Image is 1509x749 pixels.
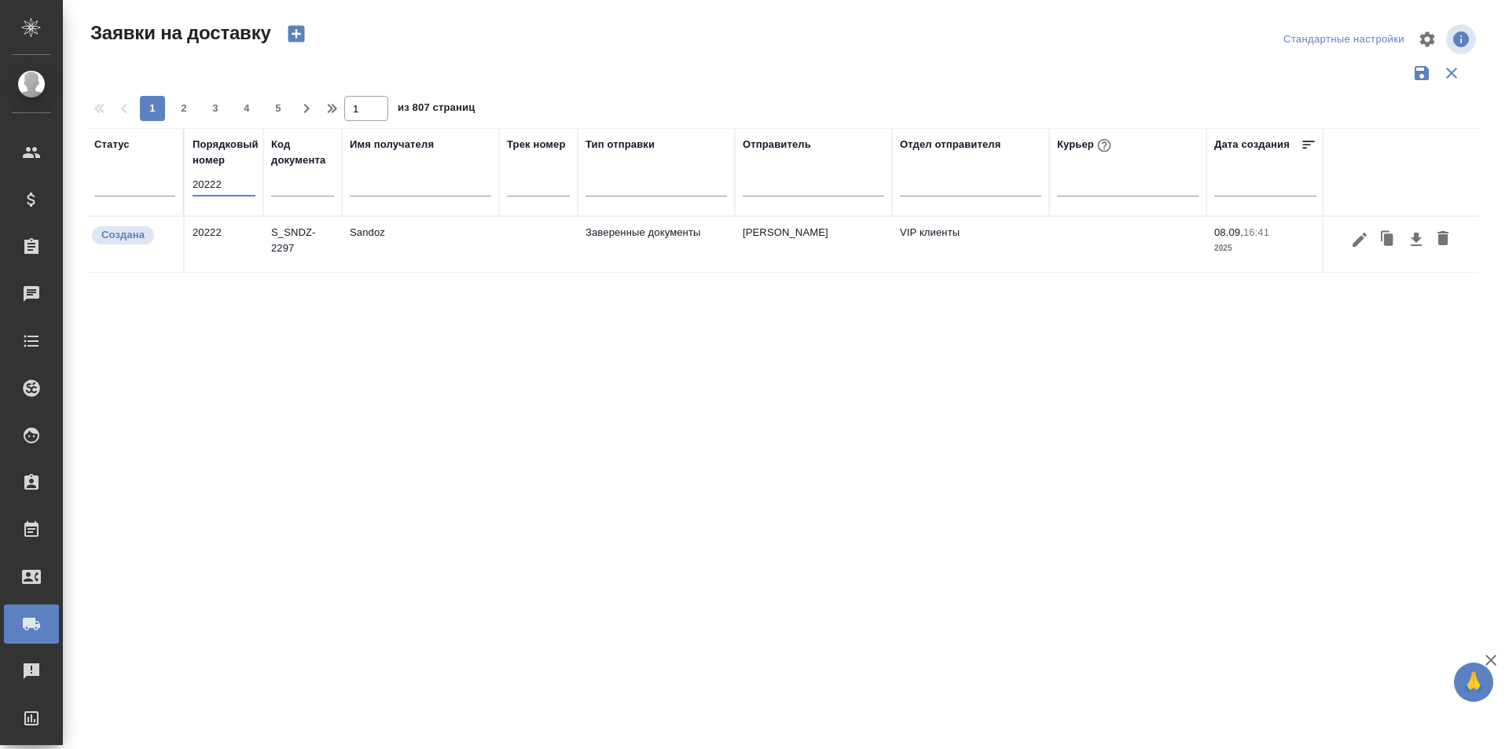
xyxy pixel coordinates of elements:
[94,137,130,152] div: Статус
[900,137,1000,152] div: Отдел отправителя
[1373,225,1403,255] button: Клонировать
[1094,135,1114,156] button: При выборе курьера статус заявки автоматически поменяется на «Принята»
[185,217,263,272] td: 20222
[203,101,228,116] span: 3
[86,20,271,46] span: Заявки на доставку
[266,101,291,116] span: 5
[1280,28,1408,52] div: split button
[578,217,735,272] td: Заверенные документы
[1408,20,1446,58] span: Настроить таблицу
[735,217,892,272] td: [PERSON_NAME]
[171,96,196,121] button: 2
[1430,225,1456,255] button: Удалить
[101,227,145,243] p: Создана
[1407,58,1437,88] button: Сохранить фильтры
[277,20,315,47] button: Создать
[350,137,434,152] div: Имя получателя
[266,96,291,121] button: 5
[1214,226,1243,238] p: 08.09,
[1437,58,1467,88] button: Сбросить фильтры
[342,217,499,272] td: Sandoz
[90,225,175,246] div: Новая заявка, еще не передана в работу
[263,217,342,272] td: S_SNDZ-2297
[892,217,1049,272] td: VIP клиенты
[271,137,334,168] div: Код документа
[171,101,196,116] span: 2
[1446,24,1479,54] span: Посмотреть информацию
[1460,666,1487,699] span: 🙏
[1243,226,1269,238] p: 16:41
[743,137,811,152] div: Отправитель
[1214,137,1290,152] div: Дата создания
[1403,225,1430,255] button: Скачать
[1214,240,1316,256] p: 2025
[507,137,566,152] div: Трек номер
[234,101,259,116] span: 4
[1454,663,1493,702] button: 🙏
[234,96,259,121] button: 4
[193,137,259,168] div: Порядковый номер
[1346,225,1373,255] button: Редактировать
[398,98,475,121] span: из 807 страниц
[1057,135,1114,156] div: Курьер
[586,137,655,152] div: Тип отправки
[203,96,228,121] button: 3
